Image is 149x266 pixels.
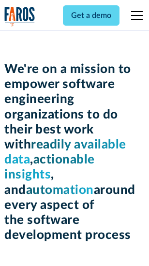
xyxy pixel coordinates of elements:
a: home [4,7,35,27]
span: actionable insights [4,153,95,181]
div: menu [125,4,145,27]
span: readily available data [4,138,126,166]
span: automation [26,184,94,196]
h1: We're on a mission to empower software engineering organizations to do their best work with , , a... [4,62,145,243]
img: Logo of the analytics and reporting company Faros. [4,7,35,27]
a: Get a demo [63,5,119,26]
